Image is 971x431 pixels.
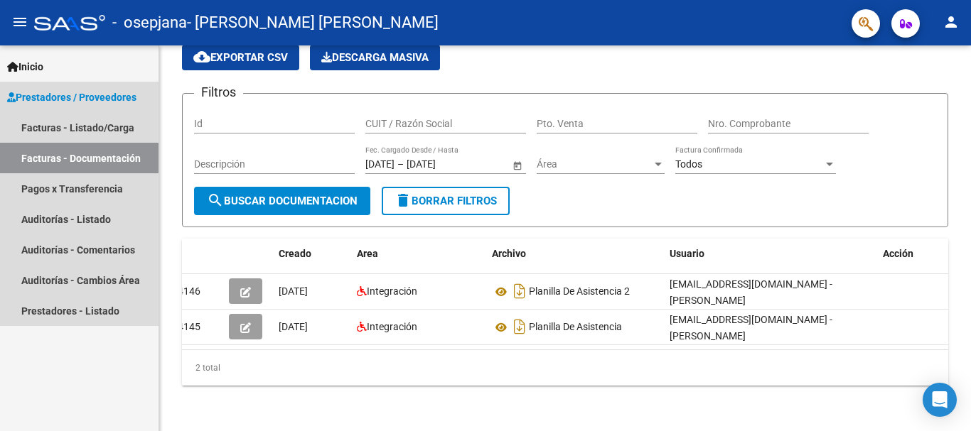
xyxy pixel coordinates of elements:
div: Open Intercom Messenger [923,383,957,417]
mat-icon: delete [395,192,412,209]
span: [DATE] [279,285,308,297]
span: Archivo [492,248,526,259]
span: Exportar CSV [193,51,288,64]
app-download-masive: Descarga masiva de comprobantes (adjuntos) [310,45,440,70]
datatable-header-cell: Area [351,239,486,269]
datatable-header-cell: Acción [877,239,948,269]
span: Planilla De Asistencia [529,322,622,333]
mat-icon: person [943,13,960,31]
span: [EMAIL_ADDRESS][DOMAIN_NAME] - [PERSON_NAME] [670,278,832,306]
span: Planilla De Asistencia 2 [529,286,630,298]
span: Usuario [670,248,704,259]
div: 2 total [182,350,948,386]
span: Integración [367,285,417,297]
mat-icon: cloud_download [193,48,210,65]
i: Descargar documento [510,280,529,302]
button: Open calendar [510,158,525,173]
button: Buscar Documentacion [194,187,370,215]
button: Borrar Filtros [382,187,510,215]
span: Inicio [7,59,43,75]
span: Prestadores / Proveedores [7,89,136,105]
span: Integración [367,321,417,332]
span: Descarga Masiva [321,51,429,64]
datatable-header-cell: Creado [273,239,351,269]
span: Buscar Documentacion [207,195,358,207]
span: Área [537,158,652,170]
input: Fecha inicio [365,158,395,170]
span: Creado [279,248,311,259]
mat-icon: menu [11,13,28,31]
datatable-header-cell: Id [166,239,223,269]
span: 64145 [172,321,200,332]
button: Exportar CSV [182,45,299,70]
i: Descargar documento [510,315,529,338]
span: [EMAIL_ADDRESS][DOMAIN_NAME] - [PERSON_NAME] [670,314,832,342]
span: - osepjana [112,7,187,38]
span: 64146 [172,285,200,297]
span: - [PERSON_NAME] [PERSON_NAME] [187,7,439,38]
button: Descarga Masiva [310,45,440,70]
span: Todos [675,158,702,170]
span: – [397,158,404,170]
mat-icon: search [207,192,224,209]
h3: Filtros [194,82,243,102]
datatable-header-cell: Usuario [664,239,877,269]
span: [DATE] [279,321,308,332]
span: Area [357,248,378,259]
datatable-header-cell: Archivo [486,239,664,269]
input: Fecha fin [407,158,476,170]
span: Acción [883,248,913,259]
span: Borrar Filtros [395,195,497,207]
